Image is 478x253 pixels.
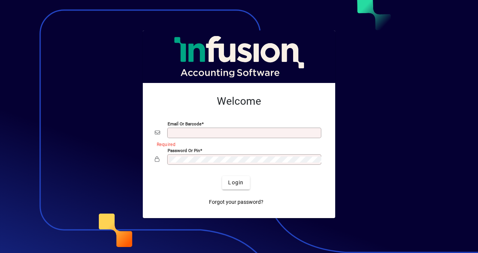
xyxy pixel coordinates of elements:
span: Login [228,179,244,187]
mat-label: Email or Barcode [168,121,201,126]
h2: Welcome [155,95,323,108]
mat-error: Required [157,140,317,148]
span: Forgot your password? [209,198,263,206]
mat-label: Password or Pin [168,148,200,153]
button: Login [222,176,250,190]
a: Forgot your password? [206,196,266,209]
